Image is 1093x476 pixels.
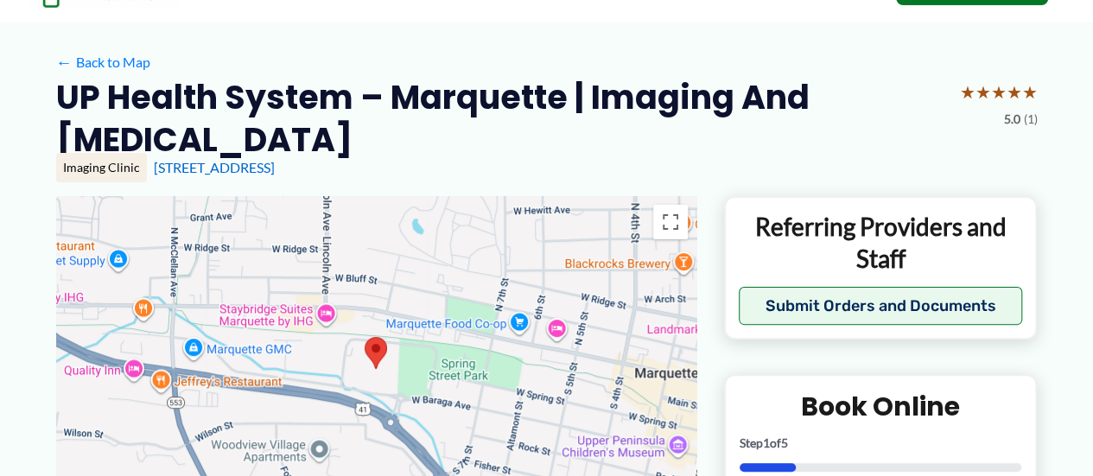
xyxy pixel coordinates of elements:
button: Toggle fullscreen view [653,205,688,239]
p: Step of [740,437,1022,449]
span: ← [56,54,73,70]
h2: UP Health System – Marquette | Imaging and [MEDICAL_DATA] [56,76,946,162]
span: 1 [763,435,770,450]
span: (1) [1024,108,1038,130]
span: 5 [781,435,788,450]
span: ★ [991,76,1007,108]
span: ★ [1007,76,1022,108]
button: Submit Orders and Documents [739,287,1023,325]
span: ★ [1022,76,1038,108]
span: 5.0 [1004,108,1020,130]
span: ★ [975,76,991,108]
h2: Book Online [740,390,1022,423]
div: Imaging Clinic [56,153,147,182]
span: ★ [960,76,975,108]
a: [STREET_ADDRESS] [154,159,275,175]
a: ←Back to Map [56,49,150,75]
p: Referring Providers and Staff [739,211,1023,274]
